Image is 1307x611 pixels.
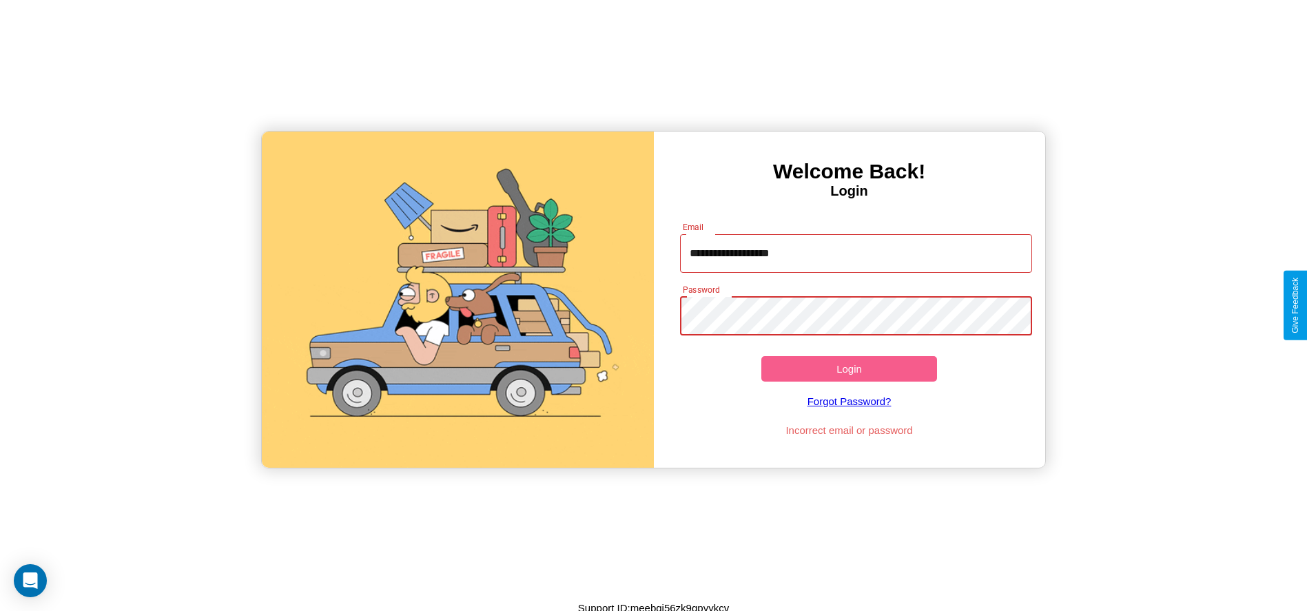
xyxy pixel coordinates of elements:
[683,221,704,233] label: Email
[262,132,653,468] img: gif
[761,356,938,382] button: Login
[683,284,719,296] label: Password
[14,564,47,597] div: Open Intercom Messenger
[654,160,1045,183] h3: Welcome Back!
[654,183,1045,199] h4: Login
[673,382,1025,421] a: Forgot Password?
[673,421,1025,439] p: Incorrect email or password
[1290,278,1300,333] div: Give Feedback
